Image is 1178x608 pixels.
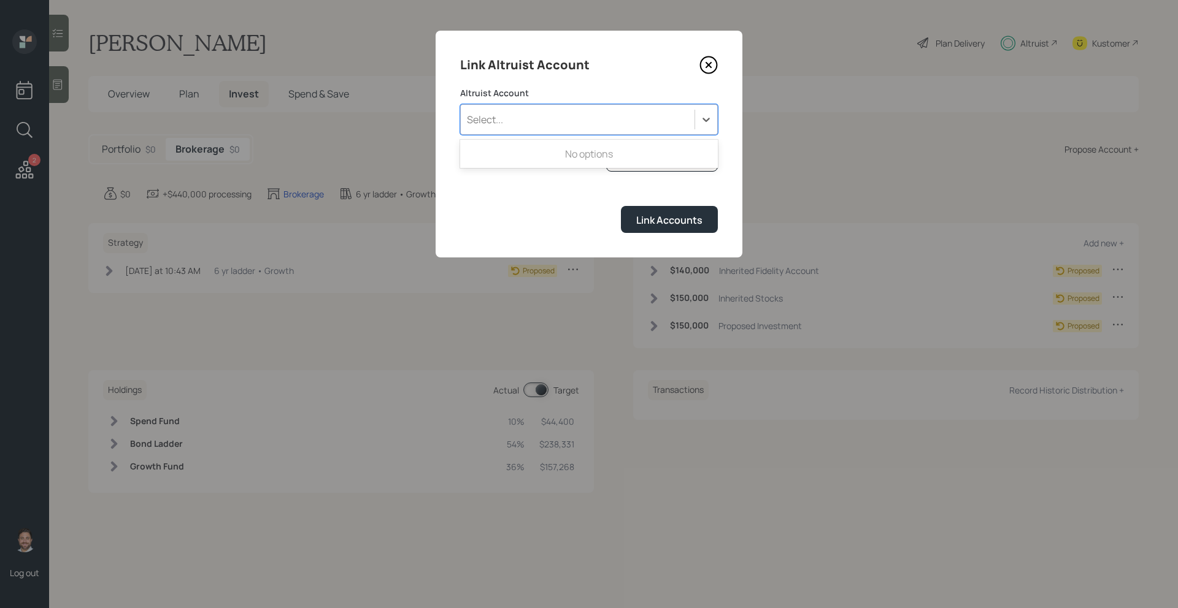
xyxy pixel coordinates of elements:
[460,142,718,165] div: No options
[460,87,718,99] label: Altruist Account
[636,213,703,227] div: Link Accounts
[467,113,503,126] div: Select...
[621,206,718,232] button: Link Accounts
[460,55,590,75] h4: Link Altruist Account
